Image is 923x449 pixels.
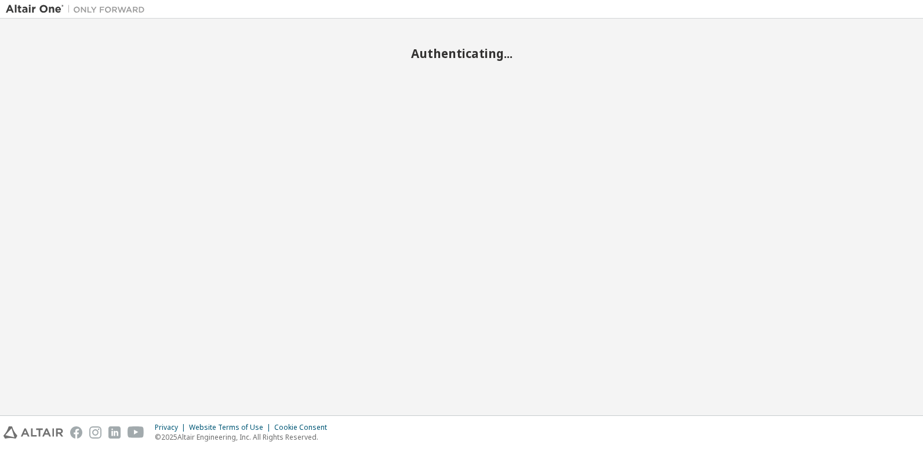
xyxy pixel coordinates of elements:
[128,426,144,439] img: youtube.svg
[6,46,917,61] h2: Authenticating...
[70,426,82,439] img: facebook.svg
[6,3,151,15] img: Altair One
[3,426,63,439] img: altair_logo.svg
[274,423,334,432] div: Cookie Consent
[189,423,274,432] div: Website Terms of Use
[89,426,101,439] img: instagram.svg
[155,432,334,442] p: © 2025 Altair Engineering, Inc. All Rights Reserved.
[108,426,121,439] img: linkedin.svg
[155,423,189,432] div: Privacy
